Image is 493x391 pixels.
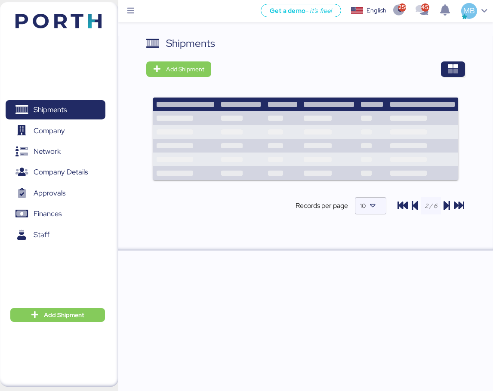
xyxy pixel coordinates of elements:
[34,229,49,241] span: Staff
[463,5,475,16] span: MB
[34,125,65,137] span: Company
[421,197,441,214] input: 2 / 6
[44,310,84,320] span: Add Shipment
[360,202,366,210] span: 10
[34,187,65,199] span: Approvals
[34,145,61,158] span: Network
[166,36,215,51] div: Shipments
[6,121,105,141] a: Company
[123,4,138,18] button: Menu
[10,308,105,322] button: Add Shipment
[146,61,211,77] button: Add Shipment
[6,162,105,182] a: Company Details
[6,225,105,245] a: Staff
[6,183,105,203] a: Approvals
[34,208,62,220] span: Finances
[166,64,204,74] span: Add Shipment
[34,166,88,178] span: Company Details
[6,100,105,120] a: Shipments
[367,6,386,15] div: English
[6,204,105,224] a: Finances
[6,142,105,162] a: Network
[34,104,67,116] span: Shipments
[296,201,348,211] span: Records per page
